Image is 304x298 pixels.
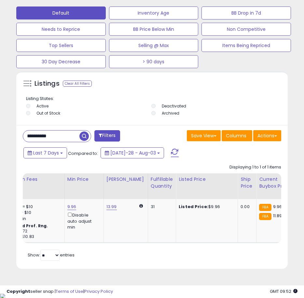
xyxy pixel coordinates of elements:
[179,176,235,183] div: Listed Price
[241,204,251,210] div: 0.00
[36,103,48,109] label: Active
[109,39,199,52] button: Selling @ Max
[162,110,179,116] label: Archived
[259,204,271,211] small: FBA
[151,176,173,190] div: Fulfillable Quantity
[16,55,106,68] button: 30 Day Decrease
[84,288,113,294] a: Privacy Policy
[229,164,281,170] div: Displaying 1 to 1 of 1 items
[67,204,76,210] a: 9.96
[36,110,60,116] label: Out of Stock
[151,204,171,210] div: 31
[6,216,60,222] div: $0.30 min
[67,176,101,183] div: Min Price
[6,176,62,183] div: Amazon Fees
[94,130,120,142] button: Filters
[273,204,282,210] span: 9.96
[110,150,156,156] span: [DATE]-28 - Aug-03
[6,223,48,229] b: Reduced Prof. Rng.
[63,81,92,87] div: Clear All Filters
[201,6,291,19] button: BB Drop in 7d
[6,210,60,216] div: 15% for > $10
[16,23,106,36] button: Needs to Reprice
[259,176,293,190] div: Current Buybox Price
[109,23,199,36] button: BB Price Below Min
[67,211,99,230] div: Disable auto adjust min
[56,288,83,294] a: Terms of Use
[241,176,254,190] div: Ship Price
[26,96,280,102] p: Listing States:
[68,150,98,156] span: Compared to:
[259,213,271,220] small: FBA
[106,204,117,210] a: 13.99
[6,204,60,210] div: 8% for <= $10
[109,6,199,19] button: Inventory Age
[6,229,60,234] div: $10 - $11.72
[106,176,145,183] div: [PERSON_NAME]
[23,147,67,158] button: Last 7 Days
[109,55,199,68] button: > 90 days
[6,234,60,240] div: $10.01 - $10.83
[179,204,233,210] div: $9.96
[201,39,291,52] button: Items Being Repriced
[273,213,282,219] span: 11.89
[226,132,246,139] span: Columns
[101,147,164,158] button: [DATE]-28 - Aug-03
[201,23,291,36] button: Non Competitive
[187,130,221,141] button: Save View
[179,204,208,210] b: Listed Price:
[7,289,113,295] div: seller snap | |
[7,288,30,294] strong: Copyright
[162,103,186,109] label: Deactivated
[16,39,106,52] button: Top Sellers
[33,150,59,156] span: Last 7 Days
[253,130,281,141] button: Actions
[28,252,75,258] span: Show: entries
[270,288,297,294] span: 2025-08-11 09:52 GMT
[222,130,252,141] button: Columns
[16,6,106,19] button: Default
[35,79,60,88] h5: Listings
